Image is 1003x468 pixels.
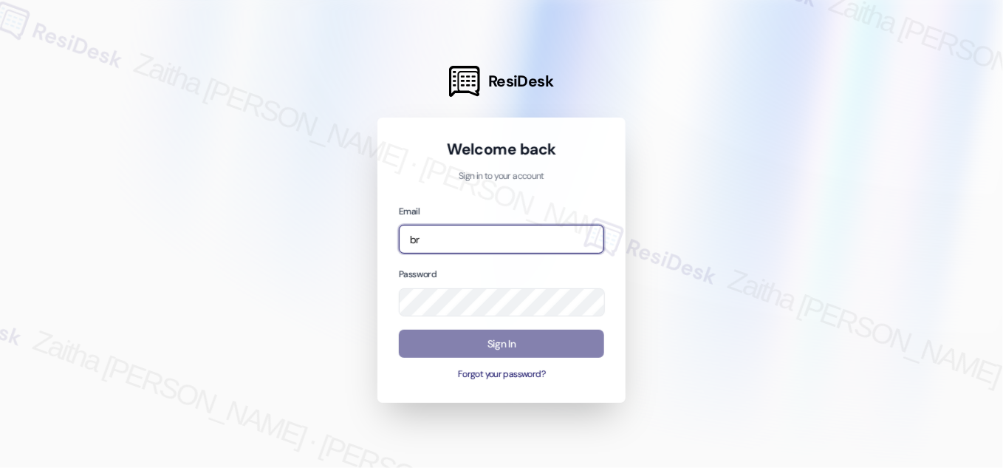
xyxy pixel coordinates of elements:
[399,268,437,280] label: Password
[399,330,604,359] button: Sign In
[399,139,604,160] h1: Welcome back
[488,71,554,92] span: ResiDesk
[449,66,480,97] img: ResiDesk Logo
[399,368,604,381] button: Forgot your password?
[399,206,420,217] label: Email
[399,170,604,183] p: Sign in to your account
[399,225,604,254] input: name@example.com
